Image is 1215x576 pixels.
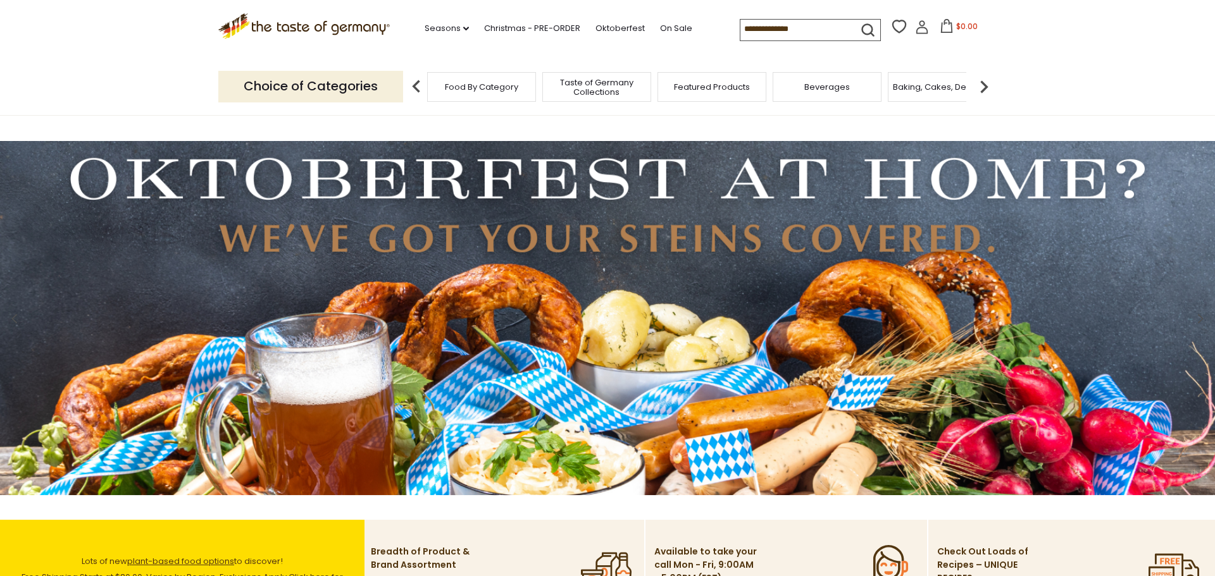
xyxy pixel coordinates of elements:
[127,555,234,567] a: plant-based food options
[484,21,580,35] a: Christmas - PRE-ORDER
[546,78,647,97] a: Taste of Germany Collections
[445,82,518,92] a: Food By Category
[971,74,997,99] img: next arrow
[371,545,475,572] p: Breadth of Product & Brand Assortment
[931,19,985,38] button: $0.00
[893,82,991,92] a: Baking, Cakes, Desserts
[404,74,429,99] img: previous arrow
[956,21,978,32] span: $0.00
[595,21,645,35] a: Oktoberfest
[425,21,469,35] a: Seasons
[804,82,850,92] a: Beverages
[660,21,692,35] a: On Sale
[674,82,750,92] a: Featured Products
[218,71,403,102] p: Choice of Categories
